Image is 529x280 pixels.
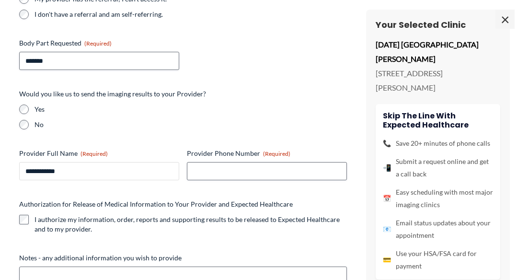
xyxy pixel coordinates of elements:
[383,137,391,150] span: 📞
[34,105,347,114] label: Yes
[383,155,493,180] li: Submit a request online and get a call back
[34,215,347,234] label: I authorize my information, order, reports and supporting results to be released to Expected Heal...
[383,192,391,205] span: 📅
[34,10,179,19] label: I don't have a referral and am self-referring.
[34,120,347,129] label: No
[376,37,500,66] p: [DATE] [GEOGRAPHIC_DATA][PERSON_NAME]
[187,149,347,158] label: Provider Phone Number
[84,40,112,47] span: (Required)
[376,19,500,30] h3: Your Selected Clinic
[383,223,391,235] span: 📧
[19,253,347,263] label: Notes - any additional information you wish to provide
[376,66,500,94] p: [STREET_ADDRESS][PERSON_NAME]
[383,217,493,242] li: Email status updates about your appointment
[383,111,493,129] h4: Skip the line with Expected Healthcare
[19,38,179,48] label: Body Part Requested
[383,254,391,266] span: 💳
[263,150,290,157] span: (Required)
[80,150,108,157] span: (Required)
[19,149,179,158] label: Provider Full Name
[19,89,206,99] legend: Would you like us to send the imaging results to your Provider?
[19,199,293,209] legend: Authorization for Release of Medical Information to Your Provider and Expected Healthcare
[383,162,391,174] span: 📲
[383,186,493,211] li: Easy scheduling with most major imaging clinics
[495,10,515,29] span: ×
[383,247,493,272] li: Use your HSA/FSA card for payment
[383,137,493,150] li: Save 20+ minutes of phone calls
